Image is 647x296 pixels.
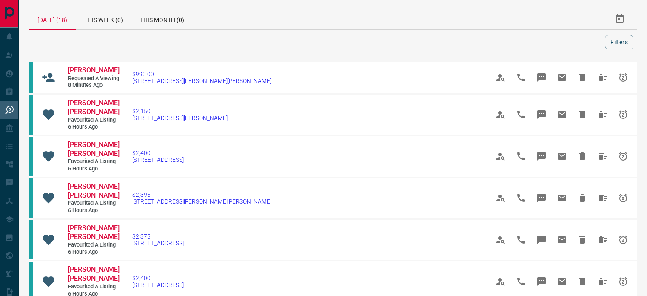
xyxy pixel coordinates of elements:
[68,182,119,200] a: [PERSON_NAME] [PERSON_NAME]
[68,99,119,117] a: [PERSON_NAME] [PERSON_NAME]
[593,271,613,292] span: Hide All from Melissa Mel
[531,146,552,167] span: Message
[68,66,119,75] a: [PERSON_NAME]
[552,188,572,208] span: Email
[132,108,228,115] span: $2,150
[531,188,552,208] span: Message
[68,158,119,165] span: Favourited a Listing
[552,271,572,292] span: Email
[132,156,184,163] span: [STREET_ADDRESS]
[593,146,613,167] span: Hide All from Melissa Mel
[132,275,184,288] a: $2,400[STREET_ADDRESS]
[68,249,119,256] span: 6 hours ago
[132,108,228,121] a: $2,150[STREET_ADDRESS][PERSON_NAME]
[511,146,531,167] span: Call
[552,230,572,250] span: Email
[531,104,552,125] span: Message
[572,188,593,208] span: Hide
[132,191,271,205] a: $2,395[STREET_ADDRESS][PERSON_NAME][PERSON_NAME]
[132,282,184,288] span: [STREET_ADDRESS]
[68,200,119,207] span: Favourited a Listing
[132,240,184,247] span: [STREET_ADDRESS]
[593,104,613,125] span: Hide All from Melissa Mel
[511,104,531,125] span: Call
[511,271,531,292] span: Call
[68,124,119,131] span: 6 hours ago
[552,146,572,167] span: Email
[29,62,33,93] div: condos.ca
[68,165,119,172] span: 6 hours ago
[132,275,184,282] span: $2,400
[68,265,120,282] span: [PERSON_NAME] [PERSON_NAME]
[531,67,552,88] span: Message
[552,67,572,88] span: Email
[132,149,184,163] a: $2,400[STREET_ADDRESS]
[68,224,120,241] span: [PERSON_NAME] [PERSON_NAME]
[613,67,633,88] span: Snooze
[572,271,593,292] span: Hide
[68,182,120,199] span: [PERSON_NAME] [PERSON_NAME]
[132,233,184,240] span: $2,375
[132,78,271,84] span: [STREET_ADDRESS][PERSON_NAME][PERSON_NAME]
[572,67,593,88] span: Hide
[68,224,119,242] a: [PERSON_NAME] [PERSON_NAME]
[29,178,33,218] div: condos.ca
[511,67,531,88] span: Call
[490,230,511,250] span: View Profile
[593,67,613,88] span: Hide All from Jacob Robalino
[490,271,511,292] span: View Profile
[68,99,120,116] span: [PERSON_NAME] [PERSON_NAME]
[132,149,184,156] span: $2,400
[68,207,119,214] span: 6 hours ago
[29,9,76,30] div: [DATE] (18)
[68,117,119,124] span: Favourited a Listing
[132,233,184,247] a: $2,375[STREET_ADDRESS]
[68,82,119,89] span: 8 minutes ago
[613,146,633,167] span: Snooze
[68,241,119,249] span: Favourited a Listing
[68,66,120,74] span: [PERSON_NAME]
[29,220,33,260] div: condos.ca
[605,35,633,49] button: Filters
[29,137,33,176] div: condos.ca
[131,9,193,29] div: This Month (0)
[572,146,593,167] span: Hide
[490,146,511,167] span: View Profile
[593,230,613,250] span: Hide All from Melissa Mel
[511,188,531,208] span: Call
[511,230,531,250] span: Call
[132,191,271,198] span: $2,395
[76,9,131,29] div: This Week (0)
[68,75,119,82] span: Requested a Viewing
[613,230,633,250] span: Snooze
[132,71,271,78] span: $990.00
[613,104,633,125] span: Snooze
[610,9,630,29] button: Select Date Range
[132,115,228,121] span: [STREET_ADDRESS][PERSON_NAME]
[132,71,271,84] a: $990.00[STREET_ADDRESS][PERSON_NAME][PERSON_NAME]
[531,271,552,292] span: Message
[613,271,633,292] span: Snooze
[531,230,552,250] span: Message
[29,95,33,135] div: condos.ca
[572,230,593,250] span: Hide
[593,188,613,208] span: Hide All from Melissa Mel
[68,141,119,158] a: [PERSON_NAME] [PERSON_NAME]
[490,104,511,125] span: View Profile
[68,141,120,158] span: [PERSON_NAME] [PERSON_NAME]
[132,198,271,205] span: [STREET_ADDRESS][PERSON_NAME][PERSON_NAME]
[490,67,511,88] span: View Profile
[68,265,119,283] a: [PERSON_NAME] [PERSON_NAME]
[552,104,572,125] span: Email
[490,188,511,208] span: View Profile
[613,188,633,208] span: Snooze
[572,104,593,125] span: Hide
[68,283,119,290] span: Favourited a Listing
